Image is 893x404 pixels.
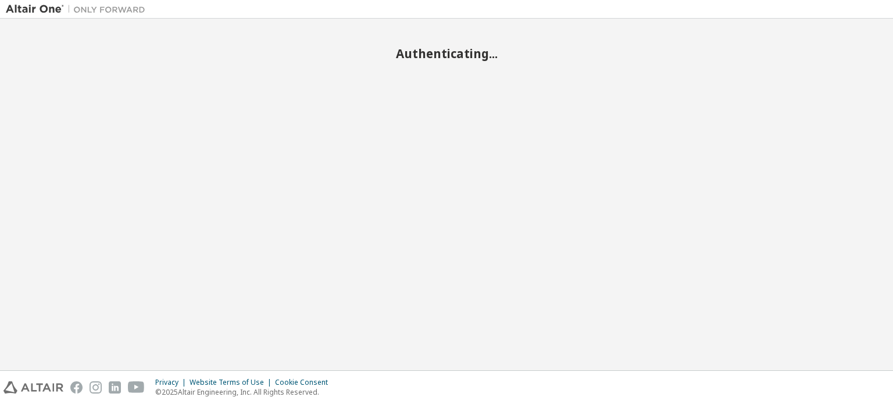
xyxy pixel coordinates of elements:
[6,3,151,15] img: Altair One
[190,378,275,387] div: Website Terms of Use
[155,378,190,387] div: Privacy
[6,46,887,61] h2: Authenticating...
[3,381,63,394] img: altair_logo.svg
[275,378,335,387] div: Cookie Consent
[90,381,102,394] img: instagram.svg
[128,381,145,394] img: youtube.svg
[70,381,83,394] img: facebook.svg
[109,381,121,394] img: linkedin.svg
[155,387,335,397] p: © 2025 Altair Engineering, Inc. All Rights Reserved.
